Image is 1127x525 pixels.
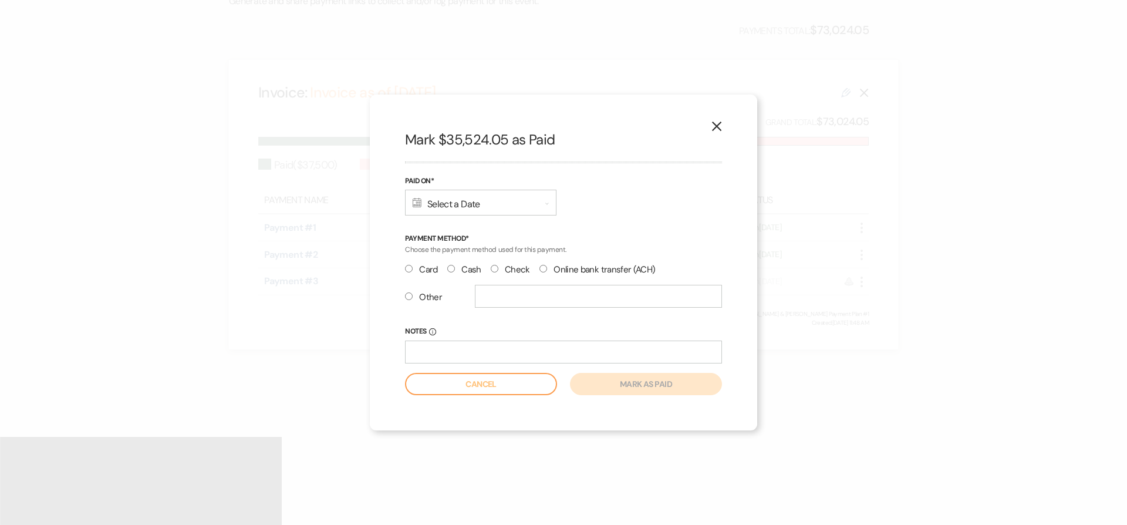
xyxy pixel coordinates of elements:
label: Card [405,262,438,278]
label: Check [491,262,530,278]
button: Mark as paid [570,373,722,395]
label: Other [405,290,442,305]
input: Check [491,265,498,272]
button: Cancel [405,373,557,395]
input: Card [405,265,413,272]
input: Other [405,292,413,300]
div: Select a Date [405,190,556,216]
input: Cash [447,265,455,272]
span: Choose the payment method used for this payment. [405,245,566,254]
label: Paid On* [405,175,556,188]
label: Online bank transfer (ACH) [539,262,656,278]
p: Payment Method* [405,233,722,244]
label: Notes [405,325,722,338]
input: Online bank transfer (ACH) [539,265,547,272]
h2: Mark $35,524.05 as Paid [405,130,722,150]
label: Cash [447,262,481,278]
